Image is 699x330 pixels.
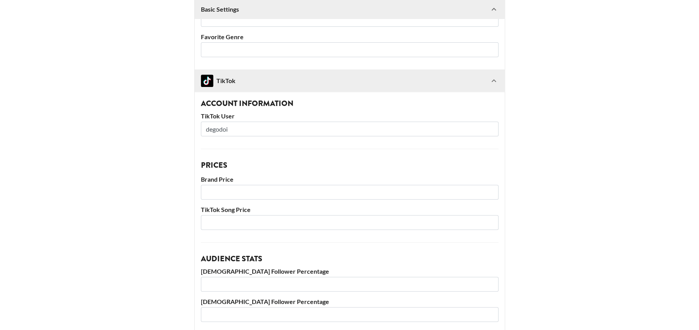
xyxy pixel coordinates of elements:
label: TikTok Song Price [201,206,499,214]
label: Favorite Genre [201,33,499,41]
strong: Basic Settings [201,5,239,13]
h3: Audience Stats [201,255,499,263]
h3: Account Information [201,100,499,108]
img: TikTok [201,75,213,87]
h3: Prices [201,162,499,169]
label: TikTok User [201,112,499,120]
label: [DEMOGRAPHIC_DATA] Follower Percentage [201,267,499,275]
div: TikTokTikTok [195,70,505,92]
label: Brand Price [201,175,499,183]
label: [DEMOGRAPHIC_DATA] Follower Percentage [201,298,499,306]
div: TikTok [201,75,235,87]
